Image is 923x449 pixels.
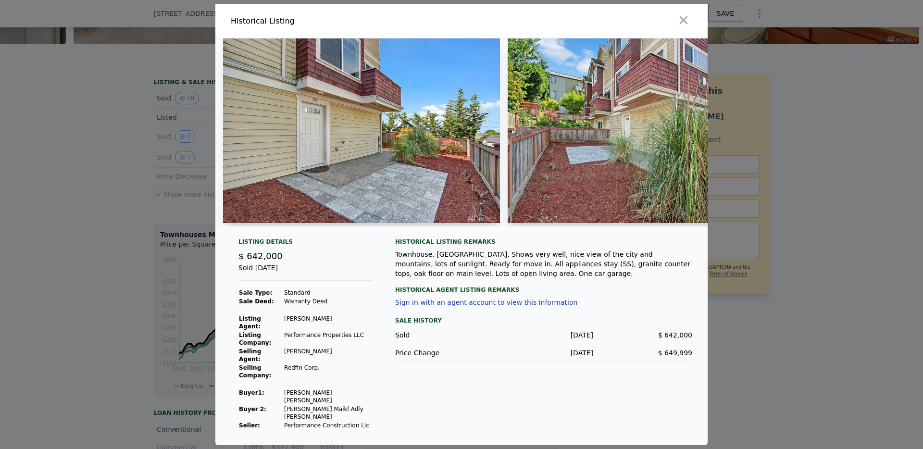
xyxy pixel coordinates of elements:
[284,297,372,306] td: Warranty Deed
[239,389,264,396] strong: Buyer 1 :
[395,315,692,326] div: Sale History
[395,348,494,358] div: Price Change
[395,299,577,306] button: Sign in with an agent account to view this information
[494,348,593,358] div: [DATE]
[231,15,458,27] div: Historical Listing
[239,406,266,412] strong: Buyer 2:
[238,251,283,261] span: $ 642,000
[284,288,372,297] td: Standard
[239,348,261,362] strong: Selling Agent:
[239,315,261,330] strong: Listing Agent:
[239,298,274,305] strong: Sale Deed:
[284,363,372,380] td: Redfin Corp.
[284,347,372,363] td: [PERSON_NAME]
[284,405,372,421] td: [PERSON_NAME] Maikl Adly [PERSON_NAME]
[223,38,500,223] img: Property Img
[284,388,372,405] td: [PERSON_NAME] [PERSON_NAME]
[494,330,593,340] div: [DATE]
[239,422,260,429] strong: Seller :
[395,238,692,246] div: Historical Listing remarks
[395,330,494,340] div: Sold
[658,331,692,339] span: $ 642,000
[238,263,372,281] div: Sold [DATE]
[395,249,692,278] div: Townhouse. [GEOGRAPHIC_DATA]. Shows very well, nice view of the city and mountains, lots of sunli...
[284,314,372,331] td: [PERSON_NAME]
[239,289,272,296] strong: Sale Type:
[658,349,692,357] span: $ 649,999
[284,331,372,347] td: Performance Properties LLC
[508,38,785,223] img: Property Img
[239,364,271,379] strong: Selling Company:
[284,421,372,430] td: Performance Construction Llc
[238,238,372,249] div: Listing Details
[395,278,692,294] div: Historical Agent Listing Remarks
[239,332,271,346] strong: Listing Company:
